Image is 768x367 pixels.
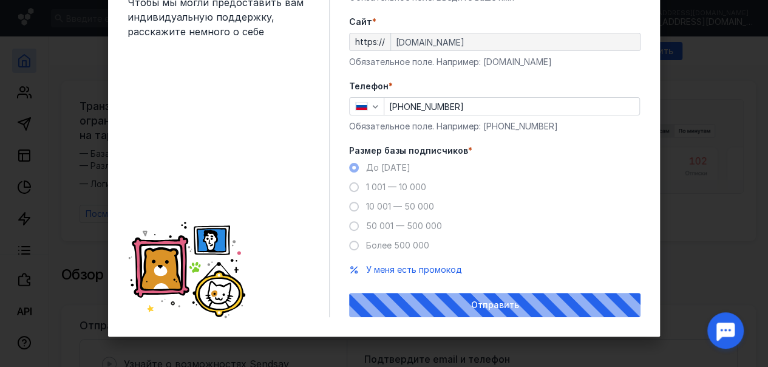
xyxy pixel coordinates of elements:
[349,80,389,92] span: Телефон
[349,56,641,68] div: Обязательное поле. Например: [DOMAIN_NAME]
[349,120,641,132] div: Обязательное поле. Например: [PHONE_NUMBER]
[349,16,372,28] span: Cайт
[366,264,462,276] button: У меня есть промокод
[366,264,462,275] span: У меня есть промокод
[349,145,468,157] span: Размер базы подписчиков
